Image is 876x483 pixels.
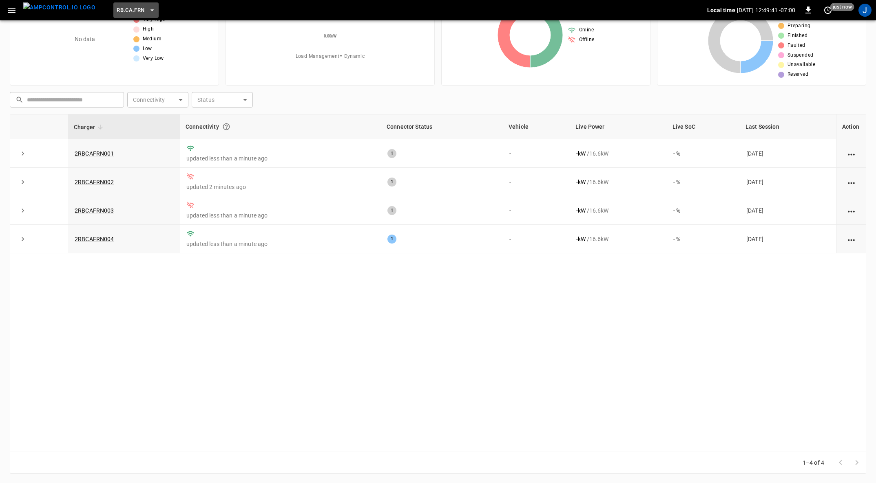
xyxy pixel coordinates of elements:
[186,240,374,248] p: updated less than a minute ago
[186,119,375,134] div: Connectivity
[75,179,114,185] a: 2RBCAFRN002
[858,4,872,17] div: profile-icon
[186,183,374,191] p: updated 2 minutes ago
[579,36,595,44] span: Offline
[381,114,503,139] th: Connector Status
[219,119,234,134] button: Connection between the charger and our software.
[143,55,164,63] span: Very Low
[740,114,836,139] th: Last Session
[576,149,660,158] div: / 16.6 kW
[75,35,95,44] p: No data
[667,114,740,139] th: Live SoC
[576,149,586,158] p: - kW
[667,139,740,168] td: - %
[23,2,95,13] img: ampcontrol.io logo
[143,25,154,33] span: High
[17,204,29,217] button: expand row
[117,6,144,15] span: RB.CA.FRN
[821,4,834,17] button: set refresh interval
[503,168,570,196] td: -
[503,196,570,225] td: -
[74,122,106,132] span: Charger
[570,114,667,139] th: Live Power
[788,42,805,50] span: Faulted
[788,51,814,59] span: Suspended
[836,114,866,139] th: Action
[846,206,856,215] div: action cell options
[576,235,660,243] div: / 16.6 kW
[75,236,114,242] a: 2RBCAFRN004
[75,207,114,214] a: 2RBCAFRN003
[846,149,856,158] div: action cell options
[113,2,158,18] button: RB.CA.FRN
[667,225,740,253] td: - %
[17,176,29,188] button: expand row
[579,26,594,34] span: Online
[667,196,740,225] td: - %
[387,178,396,187] div: 1
[667,168,740,196] td: - %
[17,233,29,245] button: expand row
[803,459,824,467] p: 1–4 of 4
[740,196,836,225] td: [DATE]
[186,211,374,220] p: updated less than a minute ago
[788,22,811,30] span: Preparing
[576,206,586,215] p: - kW
[740,168,836,196] td: [DATE]
[740,225,836,253] td: [DATE]
[503,139,570,168] td: -
[143,35,161,43] span: Medium
[17,147,29,160] button: expand row
[503,114,570,139] th: Vehicle
[576,206,660,215] div: / 16.6 kW
[576,178,586,186] p: - kW
[737,6,795,14] p: [DATE] 12:49:41 -07:00
[788,70,808,79] span: Reserved
[324,33,337,39] h6: 0.00 kW
[707,6,735,14] p: Local time
[387,206,396,215] div: 1
[740,139,836,168] td: [DATE]
[387,235,396,244] div: 1
[387,149,396,158] div: 1
[576,178,660,186] div: / 16.6 kW
[788,32,807,40] span: Finished
[143,45,152,53] span: Low
[788,61,815,69] span: Unavailable
[75,150,114,157] a: 2RBCAFRN001
[186,154,374,162] p: updated less than a minute ago
[576,235,586,243] p: - kW
[296,53,365,61] span: Load Management = Dynamic
[830,3,854,11] span: just now
[846,235,856,243] div: action cell options
[846,178,856,186] div: action cell options
[503,225,570,253] td: -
